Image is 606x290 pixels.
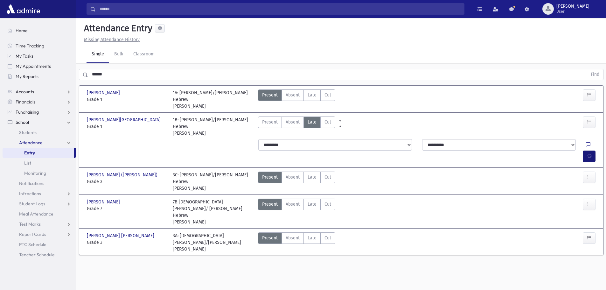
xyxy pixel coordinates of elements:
a: Bulk [109,46,128,63]
input: Search [96,3,464,15]
a: Students [3,127,76,138]
span: Grade 7 [87,205,166,212]
a: Single [87,46,109,63]
span: Accounts [16,89,34,95]
span: Absent [286,235,300,241]
a: Meal Attendance [3,209,76,219]
span: Cut [324,119,331,125]
span: List [24,160,31,166]
div: 7B [DEMOGRAPHIC_DATA][PERSON_NAME]/ [PERSON_NAME] Hebrew [PERSON_NAME] [173,199,252,225]
span: Cut [324,174,331,180]
img: AdmirePro [5,3,42,15]
a: School [3,117,76,127]
h5: Attendance Entry [81,23,152,34]
a: My Appointments [3,61,76,71]
span: Grade 3 [87,178,166,185]
span: [PERSON_NAME] [556,4,589,9]
div: 1B: [PERSON_NAME]/[PERSON_NAME] Hebrew [PERSON_NAME] [173,117,252,137]
span: School [16,119,29,125]
a: Test Marks [3,219,76,229]
div: AttTypes [258,172,335,192]
div: 1A: [PERSON_NAME]/[PERSON_NAME] Hebrew [PERSON_NAME] [173,89,252,110]
span: My Appointments [16,63,51,69]
span: Late [308,174,317,180]
span: Late [308,92,317,98]
span: Cut [324,92,331,98]
div: AttTypes [258,232,335,252]
span: [PERSON_NAME] ([PERSON_NAME]) [87,172,159,178]
a: Financials [3,97,76,107]
span: Infractions [19,191,41,196]
span: Notifications [19,180,44,186]
span: [PERSON_NAME] [87,89,121,96]
div: AttTypes [258,199,335,225]
a: Time Tracking [3,41,76,51]
span: Present [262,201,278,208]
span: My Reports [16,74,38,79]
span: Late [308,201,317,208]
span: Cut [324,235,331,241]
span: Entry [24,150,35,156]
a: Accounts [3,87,76,97]
span: Absent [286,201,300,208]
a: List [3,158,76,168]
span: Grade 3 [87,239,166,246]
span: Present [262,119,278,125]
span: Absent [286,119,300,125]
a: Missing Attendance History [81,37,140,42]
a: Entry [3,148,74,158]
u: Missing Attendance History [84,37,140,42]
span: Financials [16,99,35,105]
a: Monitoring [3,168,76,178]
a: Classroom [128,46,160,63]
span: My Tasks [16,53,33,59]
a: Home [3,25,76,36]
span: Grade 1 [87,96,166,103]
span: [PERSON_NAME] [PERSON_NAME] [87,232,156,239]
span: Present [262,92,278,98]
span: Teacher Schedule [19,252,55,258]
div: AttTypes [258,89,335,110]
a: Notifications [3,178,76,188]
div: 3A: [DEMOGRAPHIC_DATA][PERSON_NAME]/[PERSON_NAME] [PERSON_NAME] [173,232,252,252]
span: Test Marks [19,221,41,227]
a: Teacher Schedule [3,250,76,260]
a: Infractions [3,188,76,199]
span: User [556,9,589,14]
span: Present [262,174,278,180]
span: Cut [324,201,331,208]
span: Late [308,235,317,241]
button: Find [587,69,603,80]
span: [PERSON_NAME] [87,199,121,205]
span: Late [308,119,317,125]
a: Report Cards [3,229,76,239]
a: Student Logs [3,199,76,209]
span: Fundraising [16,109,39,115]
span: Meal Attendance [19,211,53,217]
a: Attendance [3,138,76,148]
div: AttTypes [258,117,335,137]
a: PTC Schedule [3,239,76,250]
span: Home [16,28,28,33]
span: Present [262,235,278,241]
div: 3C: [PERSON_NAME]/[PERSON_NAME] Hebrew [PERSON_NAME] [173,172,252,192]
a: My Tasks [3,51,76,61]
span: Absent [286,92,300,98]
span: Grade 1 [87,123,166,130]
span: Time Tracking [16,43,44,49]
span: Students [19,130,37,135]
span: PTC Schedule [19,242,46,247]
span: Student Logs [19,201,45,207]
span: Attendance [19,140,43,145]
a: Fundraising [3,107,76,117]
span: Monitoring [24,170,46,176]
span: [PERSON_NAME][GEOGRAPHIC_DATA] [87,117,162,123]
span: Absent [286,174,300,180]
a: My Reports [3,71,76,81]
span: Report Cards [19,231,46,237]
